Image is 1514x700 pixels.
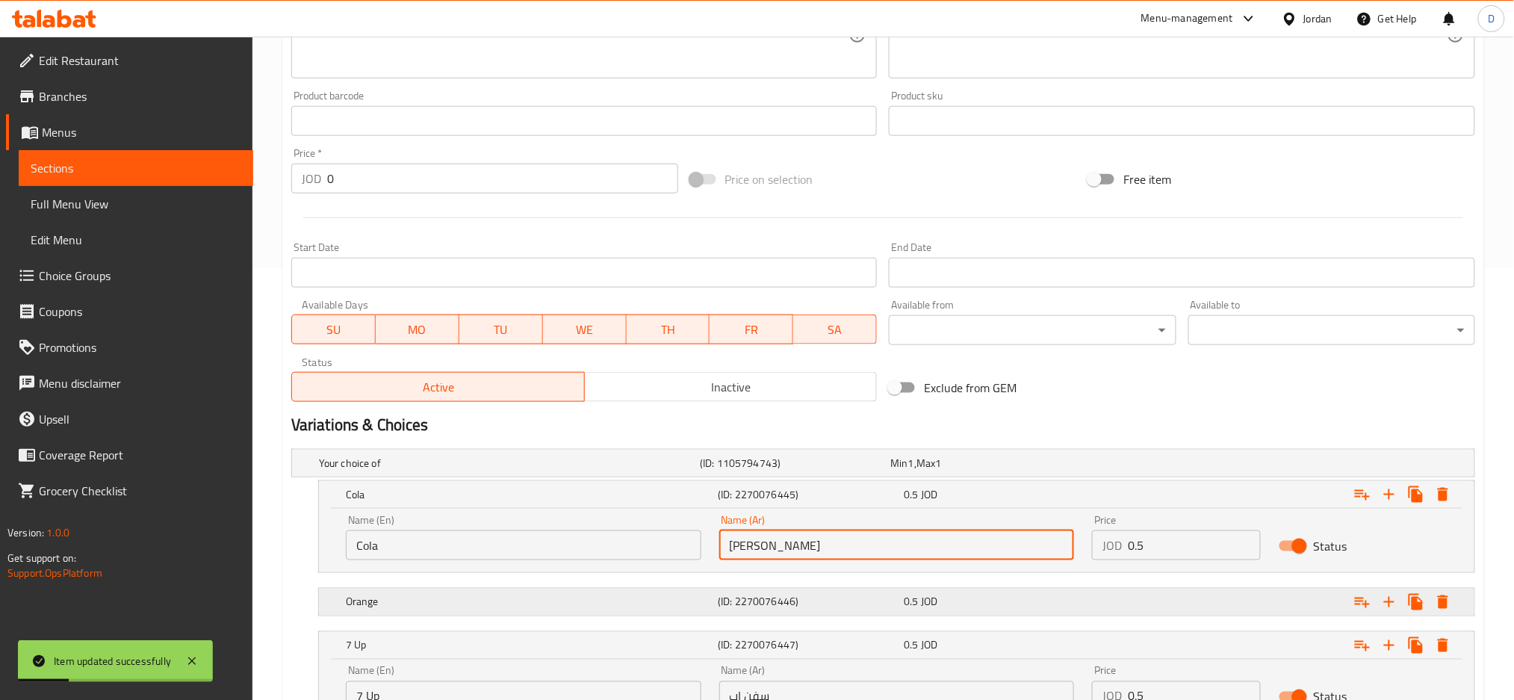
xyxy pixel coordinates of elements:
span: Free item [1123,170,1171,188]
button: Active [291,372,585,402]
button: Add choice group [1349,589,1376,616]
input: Please enter product sku [889,106,1475,136]
span: WE [549,319,621,341]
input: Please enter product barcode [291,106,878,136]
span: 0.5 [904,636,918,655]
span: Branches [39,87,241,105]
span: SU [298,319,370,341]
span: Edit Menu [31,231,241,249]
span: Max [916,453,935,473]
button: WE [543,315,627,344]
span: Exclude from GEM [924,379,1017,397]
a: Edit Restaurant [6,43,253,78]
span: Edit Restaurant [39,52,241,69]
span: 1 [936,453,942,473]
a: Promotions [6,329,253,365]
h5: Cola [346,487,712,502]
div: ​ [1188,315,1475,345]
button: Delete Orange [1430,589,1456,616]
button: TU [459,315,543,344]
span: Status [1314,537,1347,555]
a: Upsell [6,401,253,437]
button: FR [710,315,793,344]
input: Please enter price [1128,530,1261,560]
input: Enter name Ar [719,530,1075,560]
span: Upsell [39,410,241,428]
div: , [890,456,1075,471]
span: MO [382,319,453,341]
h5: 7 Up [346,638,712,653]
a: Edit Menu [19,222,253,258]
span: Get support on: [7,548,76,568]
div: Expand [292,450,1474,477]
span: Min [890,453,908,473]
div: ​ [889,315,1176,345]
span: Menu disclaimer [39,374,241,392]
span: SA [799,319,871,341]
a: Choice Groups [6,258,253,294]
span: D [1488,10,1495,27]
button: TH [627,315,710,344]
span: Active [298,377,579,398]
span: Coupons [39,303,241,320]
div: Expand [319,481,1474,508]
span: Menus [42,123,241,141]
span: FR [716,319,787,341]
span: 0.5 [904,485,918,504]
button: SU [291,315,376,344]
span: Coverage Report [39,446,241,464]
span: Promotions [39,338,241,356]
span: Price on selection [725,170,813,188]
p: JOD [1102,536,1122,554]
button: Add choice group [1349,632,1376,659]
button: MO [376,315,459,344]
button: Add choice group [1349,481,1376,508]
span: Sections [31,159,241,177]
h2: Variations & Choices [291,414,1475,436]
button: Clone new choice [1403,589,1430,616]
button: Clone new choice [1403,632,1430,659]
h5: (ID: 2270076447) [718,638,898,653]
button: Clone new choice [1403,481,1430,508]
a: Sections [19,150,253,186]
span: Choice Groups [39,267,241,285]
a: Menus [6,114,253,150]
a: Full Menu View [19,186,253,222]
span: Full Menu View [31,195,241,213]
span: Inactive [591,377,872,398]
span: TU [465,319,537,341]
div: Jordan [1303,10,1332,27]
p: JOD [302,170,321,188]
a: Support.OpsPlatform [7,563,102,583]
span: Version: [7,523,44,542]
a: Menu disclaimer [6,365,253,401]
a: Branches [6,78,253,114]
button: SA [793,315,877,344]
button: Delete 7 Up [1430,632,1456,659]
h5: Orange [346,595,712,610]
h5: Your choice of [319,456,694,471]
button: Add new choice [1376,481,1403,508]
a: Coupons [6,294,253,329]
h5: (ID: 2270076446) [718,595,898,610]
div: Menu-management [1141,10,1233,28]
span: TH [633,319,704,341]
span: JOD [921,485,937,504]
input: Please enter price [327,164,678,193]
button: Inactive [584,372,878,402]
h5: (ID: 1105794743) [700,456,884,471]
a: Coverage Report [6,437,253,473]
span: Grocery Checklist [39,482,241,500]
div: Expand [319,632,1474,659]
button: Add new choice [1376,589,1403,616]
div: Item updated successfully [54,653,171,669]
input: Enter name En [346,530,701,560]
button: Delete Cola [1430,481,1456,508]
a: Grocery Checklist [6,473,253,509]
div: Expand [319,589,1474,616]
span: 1.0.0 [46,523,69,542]
span: JOD [921,592,937,612]
span: JOD [921,636,937,655]
button: Add new choice [1376,632,1403,659]
span: 0.5 [904,592,918,612]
